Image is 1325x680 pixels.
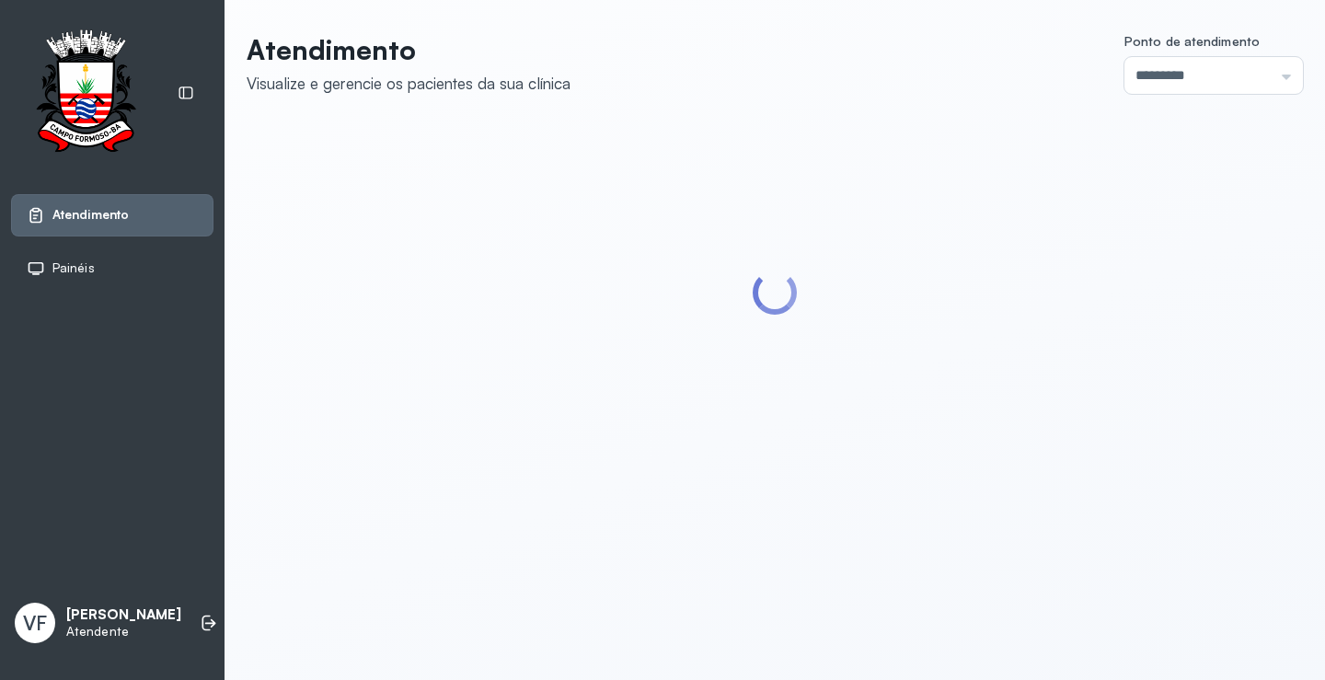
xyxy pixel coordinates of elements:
p: Atendimento [247,33,570,66]
p: [PERSON_NAME] [66,606,181,624]
span: Ponto de atendimento [1124,33,1260,49]
p: Atendente [66,624,181,640]
a: Atendimento [27,206,198,225]
div: Visualize e gerencie os pacientes da sua clínica [247,74,570,93]
span: Painéis [52,260,95,276]
span: Atendimento [52,207,129,223]
img: Logotipo do estabelecimento [19,29,152,157]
